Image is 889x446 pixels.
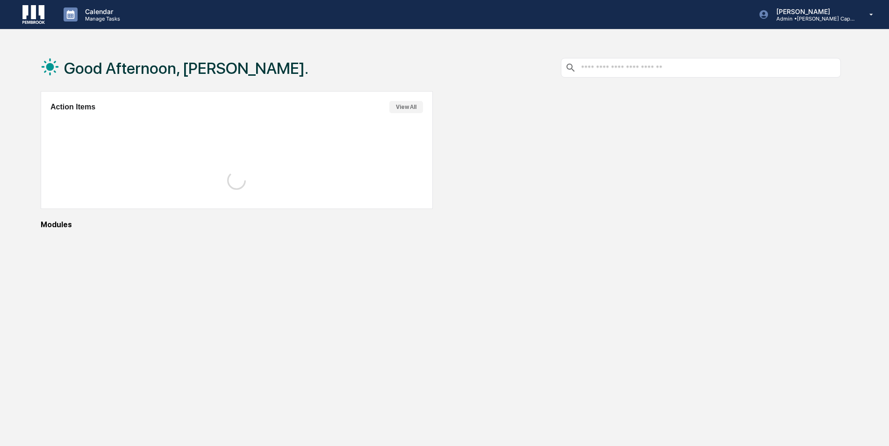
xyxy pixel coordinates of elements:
[389,101,423,113] button: View All
[78,7,125,15] p: Calendar
[50,103,95,111] h2: Action Items
[769,7,856,15] p: [PERSON_NAME]
[78,15,125,22] p: Manage Tasks
[64,59,308,78] h1: Good Afternoon, [PERSON_NAME].
[769,15,856,22] p: Admin • [PERSON_NAME] Capital Management
[41,220,841,229] div: Modules
[22,5,45,24] img: logo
